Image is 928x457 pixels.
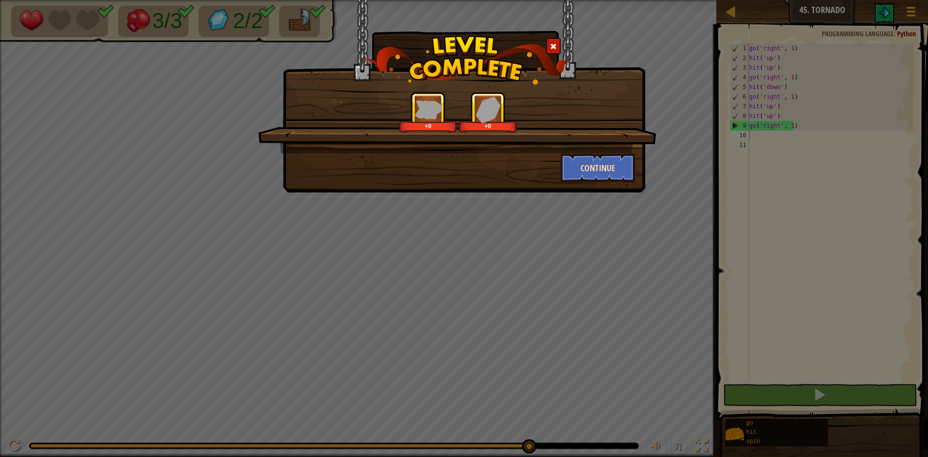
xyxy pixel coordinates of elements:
[415,100,442,119] img: reward_icon_xp.png
[361,36,568,85] img: level_complete.png
[561,153,636,182] button: Continue
[476,96,501,123] img: reward_icon_gems.png
[401,122,455,130] div: +0
[461,122,515,130] div: +0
